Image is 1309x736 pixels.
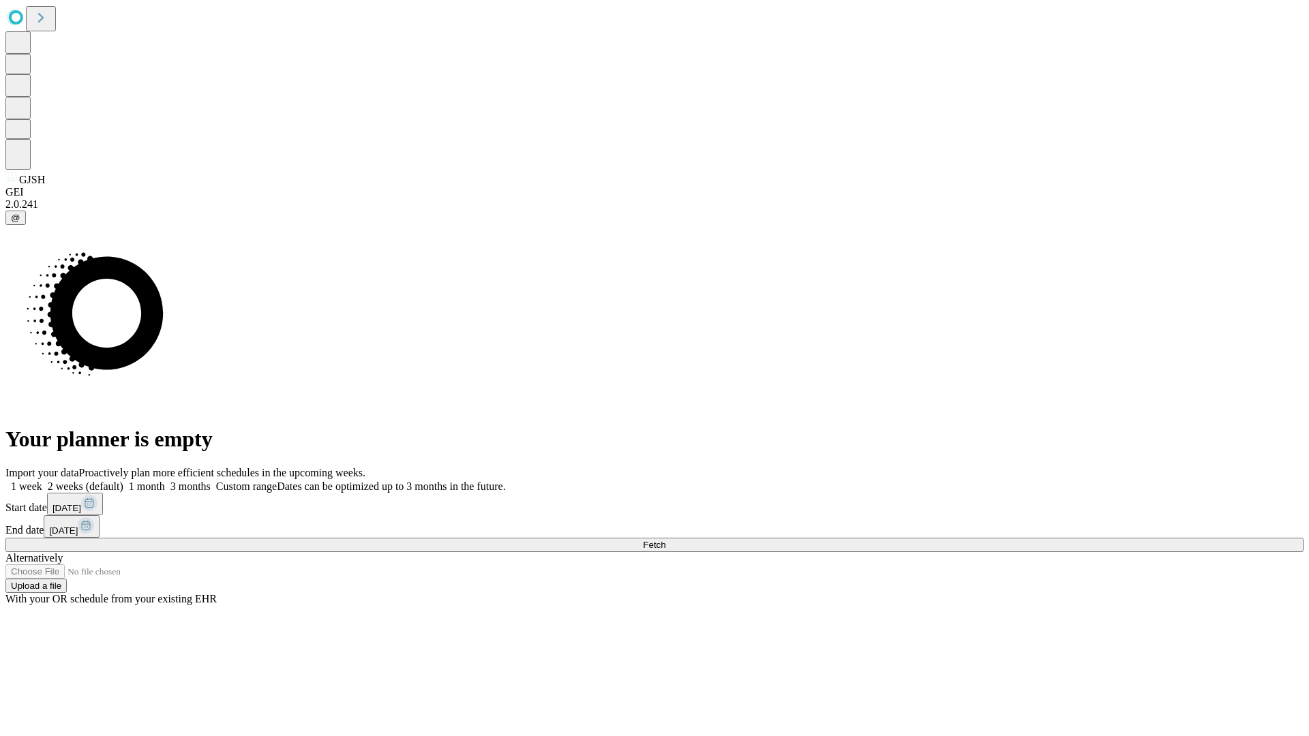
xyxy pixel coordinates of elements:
span: 1 month [129,480,165,492]
span: 3 months [170,480,211,492]
span: 1 week [11,480,42,492]
div: GEI [5,186,1304,198]
span: [DATE] [52,503,81,513]
span: [DATE] [49,525,78,536]
span: Alternatively [5,552,63,564]
span: Dates can be optimized up to 3 months in the future. [277,480,505,492]
span: Fetch [643,540,665,550]
span: With your OR schedule from your existing EHR [5,593,217,604]
span: @ [11,213,20,223]
div: 2.0.241 [5,198,1304,211]
span: GJSH [19,174,45,185]
button: @ [5,211,26,225]
h1: Your planner is empty [5,427,1304,452]
span: 2 weeks (default) [48,480,123,492]
span: Proactively plan more efficient schedules in the upcoming weeks. [79,467,365,478]
div: End date [5,515,1304,538]
span: Custom range [216,480,277,492]
button: Fetch [5,538,1304,552]
span: Import your data [5,467,79,478]
button: [DATE] [44,515,100,538]
button: Upload a file [5,579,67,593]
div: Start date [5,493,1304,515]
button: [DATE] [47,493,103,515]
